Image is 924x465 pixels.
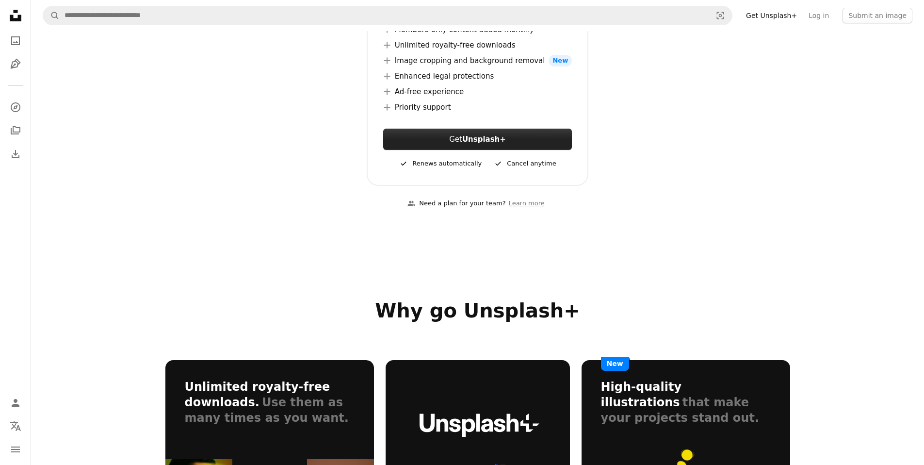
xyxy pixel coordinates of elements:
[6,144,25,164] a: Download History
[803,8,835,23] a: Log in
[185,396,349,425] span: Use them as many times as you want.
[6,31,25,50] a: Photos
[601,396,760,425] span: that make your projects stand out.
[399,158,482,169] div: Renews automatically
[6,393,25,413] a: Log in / Sign up
[383,86,572,98] li: Ad-free experience
[6,121,25,140] a: Collections
[185,380,330,409] h3: Unlimited royalty-free downloads.
[383,39,572,51] li: Unlimited royalty-free downloads
[601,357,629,371] span: New
[601,380,682,409] h3: High-quality illustrations
[549,55,572,66] span: New
[493,158,556,169] div: Cancel anytime
[383,101,572,113] li: Priority support
[6,440,25,459] button: Menu
[709,6,732,25] button: Visual search
[6,98,25,117] a: Explore
[843,8,912,23] button: Submit an image
[407,199,505,209] div: Need a plan for your team?
[43,6,732,25] form: Find visuals sitewide
[6,6,25,27] a: Home — Unsplash
[6,54,25,74] a: Illustrations
[165,299,790,322] h2: Why go Unsplash+
[383,55,572,66] li: Image cropping and background removal
[6,416,25,436] button: Language
[740,8,803,23] a: Get Unsplash+
[43,6,60,25] button: Search Unsplash
[506,196,548,212] a: Learn more
[462,135,506,144] strong: Unsplash+
[383,129,572,150] button: GetUnsplash+
[383,70,572,82] li: Enhanced legal protections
